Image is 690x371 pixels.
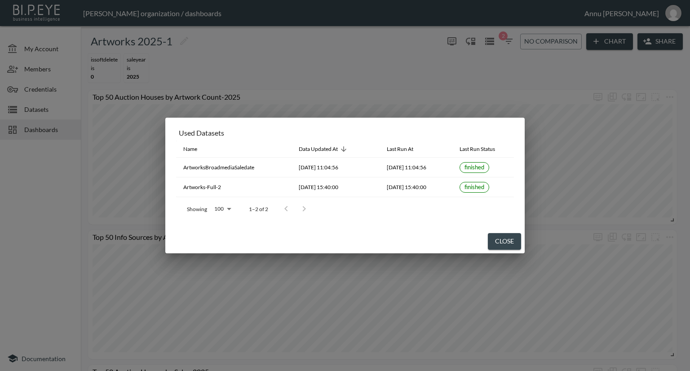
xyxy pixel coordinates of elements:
[452,158,535,177] th: {"type":{},"key":null,"ref":null,"props":{"size":"small","label":{"type":"span","key":null,"ref":...
[249,205,268,213] p: 1–2 of 2
[488,233,521,250] button: Close
[387,144,413,155] div: Last Run At
[183,144,197,155] div: Name
[176,177,292,197] th: Artworks-Full-2
[464,163,484,171] span: finished
[292,177,380,197] th: 2025-08-01, 15:40:00
[211,203,234,215] div: 100
[452,177,535,197] th: {"type":{},"key":null,"ref":null,"props":{"size":"small","label":{"type":"span","key":null,"ref":...
[292,158,380,177] th: 2025-08-01, 11:04:56
[299,144,338,155] div: Data Updated At
[380,158,452,177] th: 2025-08-01, 11:04:56
[380,177,452,197] th: 2025-08-01, 15:40:00
[179,128,514,137] div: Used Datasets
[460,144,495,155] div: Last Run Status
[187,205,207,213] p: Showing
[460,144,507,155] span: Last Run Status
[464,183,484,190] span: finished
[183,144,209,155] span: Name
[387,144,425,155] span: Last Run At
[176,158,292,177] th: ArtworksBroadmediaSaledate
[299,144,349,155] span: Data Updated At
